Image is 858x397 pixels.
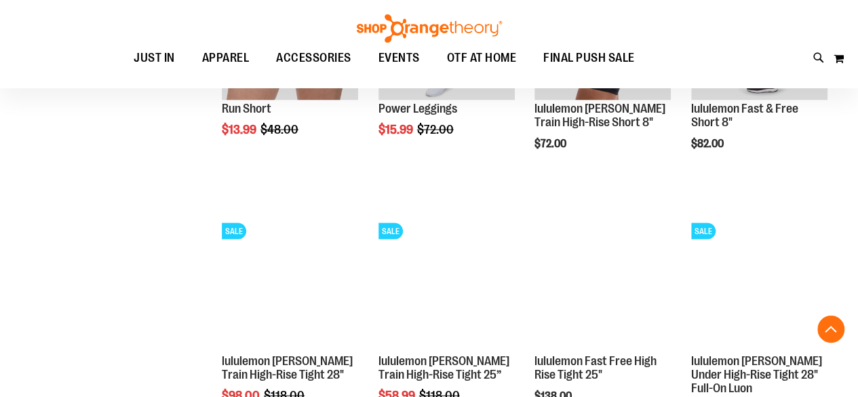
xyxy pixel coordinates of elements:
span: SALE [222,223,246,240]
span: $15.99 [378,123,415,136]
span: SALE [378,223,403,240]
span: OTF AT HOME [447,43,517,73]
a: lululemon [PERSON_NAME] Under High-Rise Tight 28" Full-On Luon [691,354,822,395]
a: lululemon [PERSON_NAME] Train High-Rise Tight 25” [378,354,509,381]
span: ACCESSORIES [276,43,351,73]
span: $72.00 [534,138,568,150]
a: Product image for lululemon Wunder Train High-Rise Tight 28"SALE [222,216,358,355]
a: JUST IN [120,43,189,74]
span: $13.99 [222,123,258,136]
span: $48.00 [260,123,300,136]
a: OTF AT HOME [433,43,530,74]
a: ACCESSORIES [262,43,365,74]
img: Product image for lululemon Wunder Train High-Rise Tight 28" [222,216,358,353]
a: lululemon [PERSON_NAME] Train High-Rise Short 8" [534,102,665,129]
a: lululemon [PERSON_NAME] Train High-Rise Tight 28" [222,354,353,381]
img: Shop Orangetheory [355,14,504,43]
a: EVENTS [365,43,433,74]
a: Product image for lululemon Wunder Under High-Rise Tight 28" Full-On LuonSALE [691,216,827,355]
a: APPAREL [189,43,263,73]
span: FINAL PUSH SALE [543,43,635,73]
a: FINAL PUSH SALE [530,43,648,74]
span: JUST IN [134,43,175,73]
span: $82.00 [691,138,726,150]
a: lululemon Fast Free High Rise Tight 25" [534,354,657,381]
span: EVENTS [378,43,420,73]
a: Product image for lululemon Fast Free High Rise Tight 25" [534,216,671,355]
img: Product image for lululemon Wunder Train High-Rise Tight 25” [378,216,515,353]
a: lululemon Fast & Free Short 8" [691,102,798,129]
button: Back To Top [817,316,844,343]
span: APPAREL [202,43,250,73]
span: $72.00 [417,123,456,136]
span: SALE [691,223,716,240]
a: Run Short [222,102,271,115]
img: Product image for lululemon Wunder Under High-Rise Tight 28" Full-On Luon [691,216,827,353]
a: Power Leggings [378,102,457,115]
img: Product image for lululemon Fast Free High Rise Tight 25" [534,216,671,353]
a: Product image for lululemon Wunder Train High-Rise Tight 25”SALE [378,216,515,355]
